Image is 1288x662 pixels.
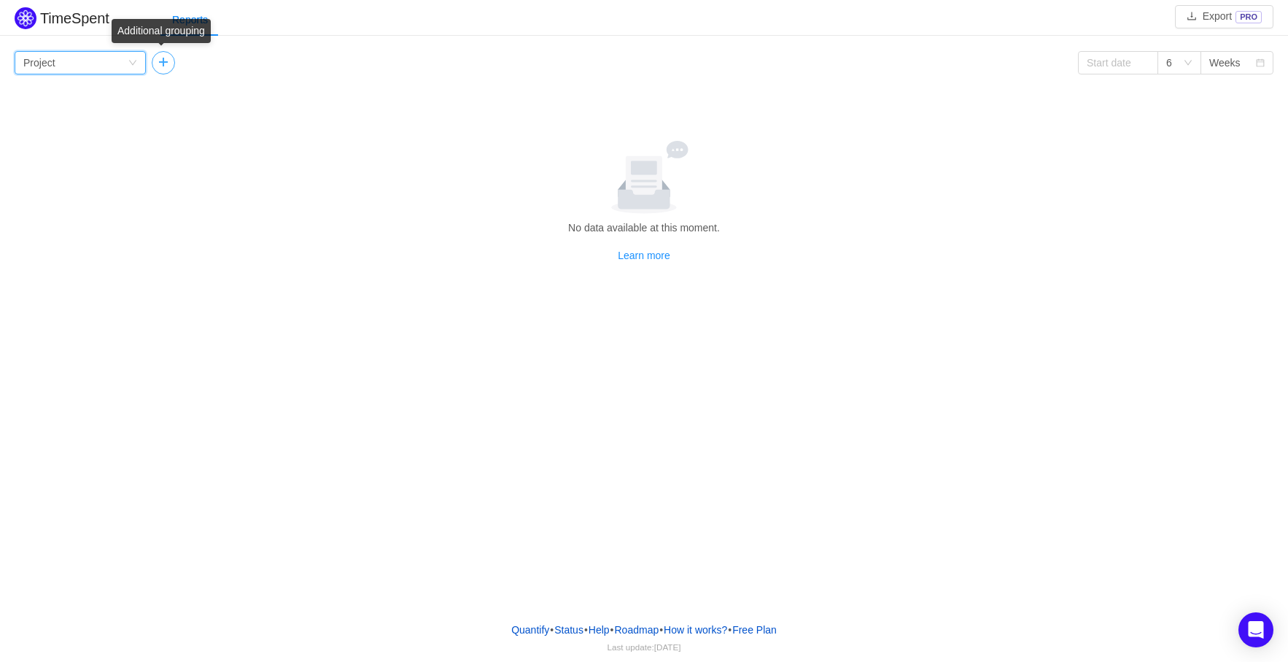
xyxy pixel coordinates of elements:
[15,7,36,29] img: Quantify logo
[588,619,610,641] a: Help
[1184,58,1192,69] i: icon: down
[160,4,220,36] div: Reports
[614,619,660,641] a: Roadmap
[23,52,55,74] div: Project
[1175,5,1273,28] button: icon: downloadExportPRO
[1078,51,1158,74] input: Start date
[732,619,777,641] button: Free Plan
[1256,58,1265,69] i: icon: calendar
[584,624,588,636] span: •
[728,624,732,636] span: •
[511,619,550,641] a: Quantify
[568,222,720,234] span: No data available at this moment.
[40,10,109,26] h2: TimeSpent
[1166,52,1172,74] div: 6
[152,51,175,74] button: icon: plus
[554,619,584,641] a: Status
[654,642,681,652] span: [DATE]
[1209,52,1241,74] div: Weeks
[112,19,211,43] div: Additional grouping
[1238,612,1273,647] div: Open Intercom Messenger
[608,642,681,652] span: Last update:
[663,619,728,641] button: How it works?
[128,58,137,69] i: icon: down
[659,624,663,636] span: •
[610,624,614,636] span: •
[550,624,554,636] span: •
[618,250,670,261] a: Learn more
